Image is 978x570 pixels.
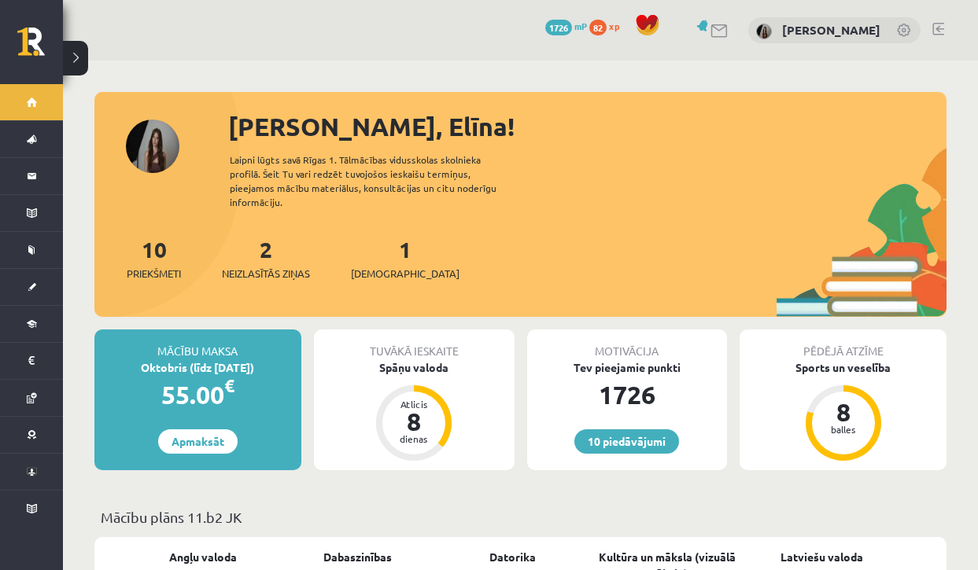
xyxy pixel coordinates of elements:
div: Motivācija [527,329,728,359]
div: Laipni lūgts savā Rīgas 1. Tālmācības vidusskolas skolnieka profilā. Šeit Tu vari redzēt tuvojošo... [230,153,524,209]
a: 1726 mP [545,20,587,32]
a: 2Neizlasītās ziņas [222,235,310,281]
div: Pēdējā atzīme [740,329,947,359]
div: 8 [390,409,437,434]
div: dienas [390,434,437,443]
span: 82 [589,20,607,35]
span: Priekšmeti [127,266,181,281]
div: Oktobris (līdz [DATE]) [94,359,301,376]
div: 8 [820,399,867,425]
span: [DEMOGRAPHIC_DATA] [351,266,459,281]
a: 82 xp [589,20,627,32]
span: € [224,374,234,397]
div: 55.00 [94,376,301,414]
div: Sports un veselība [740,359,947,376]
span: 1726 [545,20,572,35]
a: 1[DEMOGRAPHIC_DATA] [351,235,459,281]
a: Rīgas 1. Tālmācības vidusskola [17,28,63,67]
span: mP [574,20,587,32]
div: balles [820,425,867,434]
div: Tev pieejamie punkti [527,359,728,376]
div: Mācību maksa [94,329,301,359]
div: 1726 [527,376,728,414]
a: Dabaszinības [323,549,392,565]
a: Spāņu valoda Atlicis 8 dienas [314,359,515,463]
span: Neizlasītās ziņas [222,266,310,281]
a: Latviešu valoda [781,549,863,565]
div: Atlicis [390,399,437,409]
div: Tuvākā ieskaite [314,329,515,359]
a: Apmaksāt [158,429,238,454]
div: Spāņu valoda [314,359,515,376]
span: xp [609,20,619,32]
p: Mācību plāns 11.b2 JK [101,506,940,528]
a: Sports un veselība 8 balles [740,359,947,463]
img: Elīna Krakovska [756,24,772,39]
div: [PERSON_NAME], Elīna! [228,108,947,145]
a: 10 piedāvājumi [574,429,679,454]
a: [PERSON_NAME] [782,22,880,38]
a: Datorika [489,549,536,565]
a: 10Priekšmeti [127,235,181,281]
a: Angļu valoda [169,549,237,565]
